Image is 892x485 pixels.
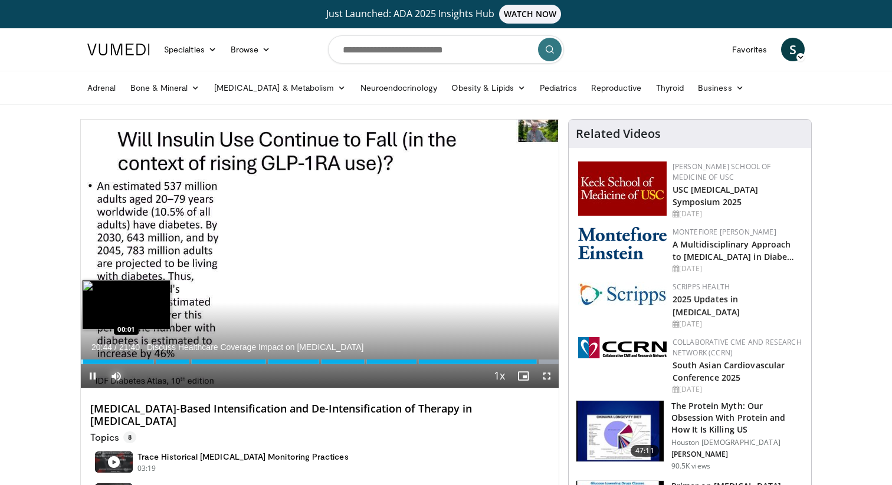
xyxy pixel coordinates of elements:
a: Favorites [725,38,774,61]
a: 47:11 The Protein Myth: Our Obsession With Protein and How It Is Killing US Houston [DEMOGRAPHIC_... [576,400,804,471]
img: b7b8b05e-5021-418b-a89a-60a270e7cf82.150x105_q85_crop-smart_upscale.jpg [576,401,664,462]
a: Browse [224,38,278,61]
input: Search topics, interventions [328,35,564,64]
span: / [114,342,117,352]
a: South Asian Cardiovascular Conference 2025 [673,359,785,383]
h4: [MEDICAL_DATA]-Based Intensification and De-Intensification of Therapy in [MEDICAL_DATA] [90,402,549,428]
a: [PERSON_NAME] School of Medicine of USC [673,161,771,182]
button: Fullscreen [535,364,559,388]
div: [DATE] [673,209,802,219]
div: [DATE] [673,319,802,329]
p: Houston [DEMOGRAPHIC_DATA] [671,438,804,447]
img: c9f2b0b7-b02a-4276-a72a-b0cbb4230bc1.jpg.150x105_q85_autocrop_double_scale_upscale_version-0.2.jpg [578,282,667,306]
p: 03:19 [137,463,156,474]
span: 47:11 [631,445,659,457]
a: Just Launched: ADA 2025 Insights HubWATCH NOW [89,5,803,24]
h4: Related Videos [576,127,661,141]
img: b0142b4c-93a1-4b58-8f91-5265c282693c.png.150x105_q85_autocrop_double_scale_upscale_version-0.2.png [578,227,667,259]
button: Pause [81,364,104,388]
span: Discuss Healthcare Coverage Impact on [MEDICAL_DATA] [147,342,364,352]
p: Topics [90,431,136,443]
a: Bone & Mineral [123,76,207,100]
video-js: Video Player [81,120,559,388]
a: Obesity & Lipids [444,76,533,100]
a: 2025 Updates in [MEDICAL_DATA] [673,293,740,317]
span: 8 [123,431,136,443]
h3: The Protein Myth: Our Obsession With Protein and How It Is Killing US [671,400,804,435]
a: Collaborative CME and Research Network (CCRN) [673,337,802,358]
img: image.jpeg [82,280,170,329]
a: Neuroendocrinology [353,76,444,100]
span: 20:44 [91,342,112,352]
p: [PERSON_NAME] [671,450,804,459]
a: Thyroid [649,76,691,100]
button: Mute [104,364,128,388]
span: 21:40 [119,342,140,352]
a: [MEDICAL_DATA] & Metabolism [207,76,353,100]
span: WATCH NOW [499,5,562,24]
a: USC [MEDICAL_DATA] Symposium 2025 [673,184,759,207]
a: Montefiore [PERSON_NAME] [673,227,776,237]
a: Scripps Health [673,282,730,292]
a: Business [691,76,751,100]
img: VuMedi Logo [87,44,150,55]
a: Specialties [157,38,224,61]
div: Progress Bar [81,359,559,364]
a: Reproductive [584,76,649,100]
h4: Trace Historical [MEDICAL_DATA] Monitoring Practices [137,451,349,462]
div: [DATE] [673,263,802,274]
a: Adrenal [80,76,123,100]
p: 90.5K views [671,461,710,471]
button: Playback Rate [488,364,511,388]
a: S [781,38,805,61]
img: a04ee3ba-8487-4636-b0fb-5e8d268f3737.png.150x105_q85_autocrop_double_scale_upscale_version-0.2.png [578,337,667,358]
a: A Multidisciplinary Approach to [MEDICAL_DATA] in Diabe… [673,239,795,262]
div: [DATE] [673,384,802,395]
a: Pediatrics [533,76,584,100]
img: 7b941f1f-d101-407a-8bfa-07bd47db01ba.png.150x105_q85_autocrop_double_scale_upscale_version-0.2.jpg [578,161,667,216]
button: Enable picture-in-picture mode [511,364,535,388]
